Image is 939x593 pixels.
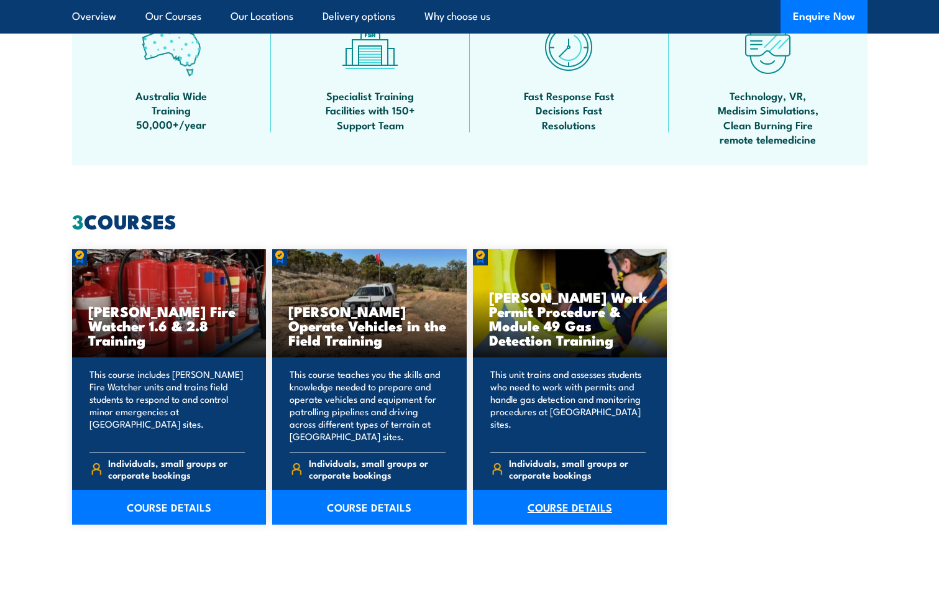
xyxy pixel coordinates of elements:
h3: [PERSON_NAME] Work Permit Procedure & Module 49 Gas Detection Training [489,290,651,347]
span: Individuals, small groups or corporate bookings [509,457,646,480]
img: facilities-icon [341,17,400,76]
a: COURSE DETAILS [72,490,267,525]
span: Individuals, small groups or corporate bookings [309,457,446,480]
span: Australia Wide Training 50,000+/year [116,88,227,132]
a: COURSE DETAILS [272,490,467,525]
h2: COURSES [72,212,868,229]
p: This unit trains and assesses students who need to work with permits and handle gas detection and... [490,368,646,443]
img: fast-icon [539,17,598,76]
h3: [PERSON_NAME] Fire Watcher 1.6 & 2.8 Training [88,304,250,347]
p: This course includes [PERSON_NAME] Fire Watcher units and trains field students to respond to and... [89,368,245,443]
span: Fast Response Fast Decisions Fast Resolutions [513,88,625,132]
img: tech-icon [738,17,797,76]
strong: 3 [72,205,84,236]
a: COURSE DETAILS [473,490,667,525]
h3: [PERSON_NAME] Operate Vehicles in the Field Training [288,304,451,347]
span: Individuals, small groups or corporate bookings [108,457,245,480]
p: This course teaches you the skills and knowledge needed to prepare and operate vehicles and equip... [290,368,446,443]
img: auswide-icon [142,17,201,76]
span: Technology, VR, Medisim Simulations, Clean Burning Fire remote telemedicine [712,88,824,147]
span: Specialist Training Facilities with 150+ Support Team [314,88,426,132]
